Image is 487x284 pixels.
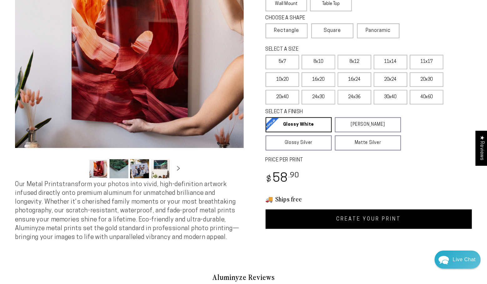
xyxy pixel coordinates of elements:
[324,27,341,35] span: Square
[58,9,75,26] img: John
[89,159,108,178] button: Load image 1 in gallery view
[335,117,401,132] a: [PERSON_NAME]
[266,109,386,116] legend: SELECT A FINISH
[335,135,401,150] a: Matte Silver
[373,90,407,104] label: 30x40
[9,29,124,34] div: We usually reply in a few hours.
[409,73,443,87] label: 20x30
[72,9,88,26] img: Helga
[266,55,299,69] label: 5x7
[151,159,170,178] button: Load image 4 in gallery view
[266,117,332,132] a: Glossy White
[373,73,407,87] label: 20x24
[48,179,84,183] span: We run on
[266,135,332,150] a: Glossy Silver
[366,28,391,33] span: Panoramic
[302,90,335,104] label: 24x30
[409,55,443,69] label: 11x17
[266,209,472,229] a: CREATE YOUR PRINT
[172,162,185,176] button: Slide right
[452,250,475,268] div: Contact Us Directly
[45,9,62,26] img: Marie J
[266,73,299,87] label: 10x20
[266,175,272,184] span: $
[288,172,299,179] sup: .90
[266,46,387,53] legend: SELECT A SIZE
[337,55,371,69] label: 8x12
[373,55,407,69] label: 11x14
[110,159,129,178] button: Load image 2 in gallery view
[302,55,335,69] label: 8x10
[266,90,299,104] label: 20x40
[337,90,371,104] label: 24x36
[266,15,347,22] legend: CHOOSE A SHAPE
[475,130,487,165] div: Click to open Judge.me floating reviews tab
[16,181,239,240] span: Our Metal Prints transform your photos into vivid, high-definition artwork infused directly onto ...
[302,73,335,87] label: 16x20
[61,271,426,282] h2: Aluminyze Reviews
[434,250,480,268] div: Chat widget toggle
[409,90,443,104] label: 40x60
[266,195,472,203] h3: 🚚 Ships free
[67,178,84,183] span: Re:amaze
[130,159,149,178] button: Load image 3 in gallery view
[266,157,472,164] label: PRICE PER PRINT
[42,189,91,199] a: Send a Message
[266,173,300,185] bdi: 58
[337,73,371,87] label: 16x24
[74,162,87,176] button: Slide left
[274,27,299,35] span: Rectangle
